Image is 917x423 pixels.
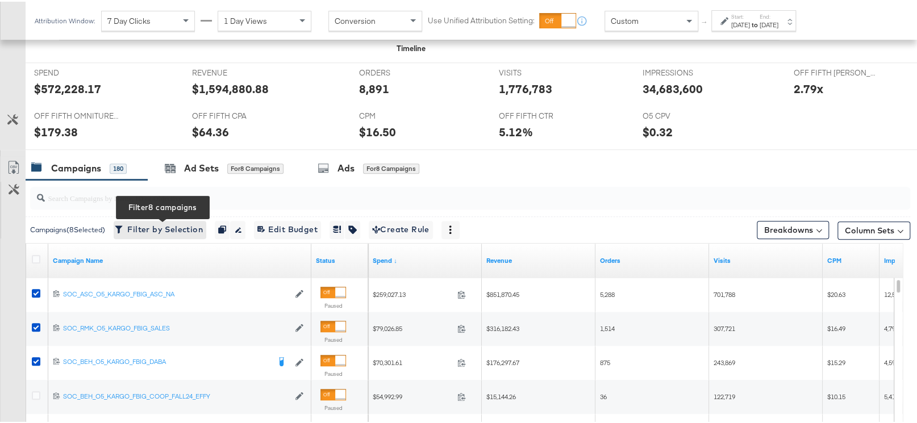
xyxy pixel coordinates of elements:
div: 1,776,783 [499,79,552,95]
a: Omniture Revenue [486,254,591,263]
span: $15.29 [827,357,845,365]
div: $179.38 [34,122,78,139]
span: OFF FIFTH CPA [192,109,277,120]
span: 122,719 [714,391,735,399]
span: $16.49 [827,323,845,331]
span: CPM [359,109,444,120]
label: Paused [320,334,346,342]
span: 875 [600,357,610,365]
span: 5,418,975 [884,391,910,399]
span: Filter by Selection [117,221,203,235]
a: Omniture Orders [600,254,705,263]
div: SOC_BEH_O5_KARGO_FBIG_DABA [63,355,269,365]
a: SOC_BEH_O5_KARGO_FBIG_COOP_FALL24_EFFY [63,390,289,400]
a: Your campaign name. [53,254,307,263]
span: ORDERS [359,66,444,77]
span: $10.15 [827,391,845,399]
button: Filter by SelectionFilter8 campaigns [114,219,206,237]
span: $259,027.13 [373,288,453,297]
span: $316,182.43 [486,323,519,331]
div: for 8 Campaigns [227,162,284,172]
span: O5 CPV [643,109,728,120]
div: SOC_ASC_O5_KARGO_FBIG_ASC_NA [63,288,289,297]
label: Paused [320,403,346,410]
div: Campaigns [51,160,101,173]
span: $70,301.61 [373,357,453,365]
div: Ads [337,160,355,173]
div: [DATE] [731,19,750,28]
a: Shows the current state of your Ad Campaign. [316,254,364,263]
span: $79,026.85 [373,323,453,331]
div: Attribution Window: [34,15,95,23]
label: Paused [320,300,346,308]
div: $572,228.17 [34,79,101,95]
div: 5.12% [499,122,533,139]
span: 12,556,109 [884,288,914,297]
label: Paused [320,368,346,376]
label: Start: [731,11,750,19]
a: The average cost you've paid to have 1,000 impressions of your ad. [827,254,875,263]
div: $0.32 [643,122,673,139]
div: 8,891 [359,79,389,95]
span: 7 Day Clicks [107,14,151,24]
div: 180 [110,162,127,172]
span: Edit Budget [257,221,318,235]
span: IMPRESSIONS [643,66,728,77]
label: End: [760,11,778,19]
input: Search Campaigns by Name, ID or Objective [45,181,831,203]
span: 4,596,623 [884,357,910,365]
span: $851,870.45 [486,288,519,297]
div: 2.79x [794,79,823,95]
div: Timeline [397,41,426,52]
span: OFF FIFTH OMNITURE AOV [34,109,119,120]
button: Edit Budget [254,219,321,237]
span: $20.63 [827,288,845,297]
div: 34,683,600 [643,79,703,95]
a: Omniture Visits [714,254,818,263]
span: OFF FIFTH [PERSON_NAME] [794,66,879,77]
a: SOC_ASC_O5_KARGO_FBIG_ASC_NA [63,288,289,298]
span: REVENUE [192,66,277,77]
span: Conversion [335,14,376,24]
span: 36 [600,391,607,399]
span: $15,144.26 [486,391,516,399]
div: Campaigns ( 8 Selected) [30,223,105,233]
span: $176,297.67 [486,357,519,365]
span: ↑ [699,19,710,23]
a: SOC_BEH_O5_KARGO_FBIG_DABA [63,355,269,367]
span: 1 Day Views [224,14,267,24]
span: SPEND [34,66,119,77]
div: Ad Sets [184,160,219,173]
button: Column Sets [837,220,910,238]
span: 701,788 [714,288,735,297]
div: $1,594,880.88 [192,79,269,95]
a: SOC_RMK_O5_KARGO_FBIG_SALES [63,322,289,332]
div: [DATE] [760,19,778,28]
span: 1,514 [600,323,615,331]
span: 307,721 [714,323,735,331]
a: The total amount spent to date. [373,254,477,263]
span: $54,992.99 [373,391,453,399]
span: 243,869 [714,357,735,365]
button: Create Rule [369,219,433,237]
span: 5,288 [600,288,615,297]
span: VISITS [499,66,584,77]
div: $64.36 [192,122,229,139]
strong: to [750,19,760,27]
button: Breakdowns [757,219,829,237]
div: SOC_RMK_O5_KARGO_FBIG_SALES [63,322,289,331]
div: $16.50 [359,122,396,139]
div: for 8 Campaigns [363,162,419,172]
span: Custom [611,14,639,24]
span: Create Rule [372,221,430,235]
span: OFF FIFTH CTR [499,109,584,120]
label: Use Unified Attribution Setting: [428,14,535,24]
span: 4,793,064 [884,323,910,331]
